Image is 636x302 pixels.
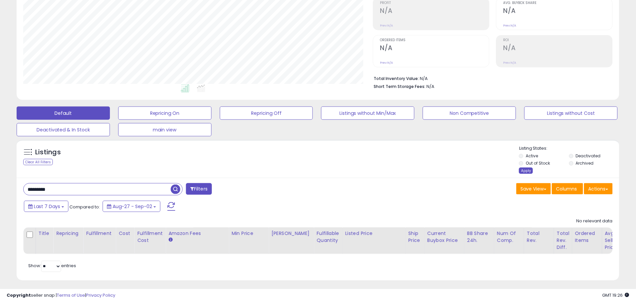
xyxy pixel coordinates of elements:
span: Ordered Items [380,38,489,42]
small: Prev: N/A [503,61,516,65]
div: Apply [519,168,533,174]
span: Compared to: [69,204,100,210]
div: Current Buybox Price [427,230,462,244]
div: Title [39,230,50,237]
div: Amazon Fees [168,230,226,237]
small: Prev: N/A [503,24,516,28]
span: Columns [556,186,577,192]
span: 2025-09-10 19:26 GMT [602,292,629,298]
small: Prev: N/A [380,61,393,65]
button: Filters [186,183,212,195]
div: Total Rev. [527,230,551,244]
div: No relevant data [577,218,613,224]
small: Prev: N/A [380,24,393,28]
div: Num of Comp. [497,230,521,244]
small: Amazon Fees. [168,237,172,243]
h2: N/A [380,44,489,53]
button: Last 7 Days [24,201,68,212]
h2: N/A [503,7,612,16]
div: Repricing [56,230,80,237]
span: N/A [427,83,435,90]
h2: N/A [380,7,489,16]
div: Fulfillment [86,230,113,237]
div: Total Rev. Diff. [557,230,570,251]
button: Repricing On [118,107,212,120]
b: Total Inventory Value: [374,76,419,81]
button: Columns [552,183,583,194]
div: Listed Price [345,230,403,237]
b: Short Term Storage Fees: [374,84,426,89]
a: Privacy Policy [86,292,115,298]
div: Fulfillable Quantity [317,230,339,244]
button: Listings without Cost [524,107,618,120]
button: Listings without Min/Max [321,107,414,120]
span: Last 7 Days [34,203,60,210]
label: Archived [576,160,594,166]
div: BB Share 24h. [467,230,492,244]
span: Show: entries [28,263,76,269]
button: Save View [516,183,551,194]
span: Profit [380,1,489,5]
button: Repricing Off [220,107,313,120]
button: Actions [584,183,613,194]
span: ROI [503,38,612,42]
button: Non Competitive [423,107,516,120]
label: Deactivated [576,153,601,159]
div: [PERSON_NAME] [271,230,311,237]
label: Out of Stock [526,160,550,166]
button: Aug-27 - Sep-02 [103,201,160,212]
label: Active [526,153,538,159]
div: Fulfillment Cost [137,230,163,244]
h5: Listings [35,148,61,157]
p: Listing States: [519,145,619,152]
strong: Copyright [7,292,31,298]
div: Ordered Items [575,230,599,244]
li: N/A [374,74,608,82]
a: Terms of Use [57,292,85,298]
div: Ship Price [409,230,422,244]
div: Cost [119,230,132,237]
span: Aug-27 - Sep-02 [113,203,152,210]
div: Min Price [231,230,266,237]
h2: N/A [503,44,612,53]
div: seller snap | | [7,292,115,299]
button: Default [17,107,110,120]
button: Deactivated & In Stock [17,123,110,136]
div: Clear All Filters [23,159,53,165]
button: main view [118,123,212,136]
span: Avg. Buybox Share [503,1,612,5]
div: Avg Selling Price [605,230,629,251]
